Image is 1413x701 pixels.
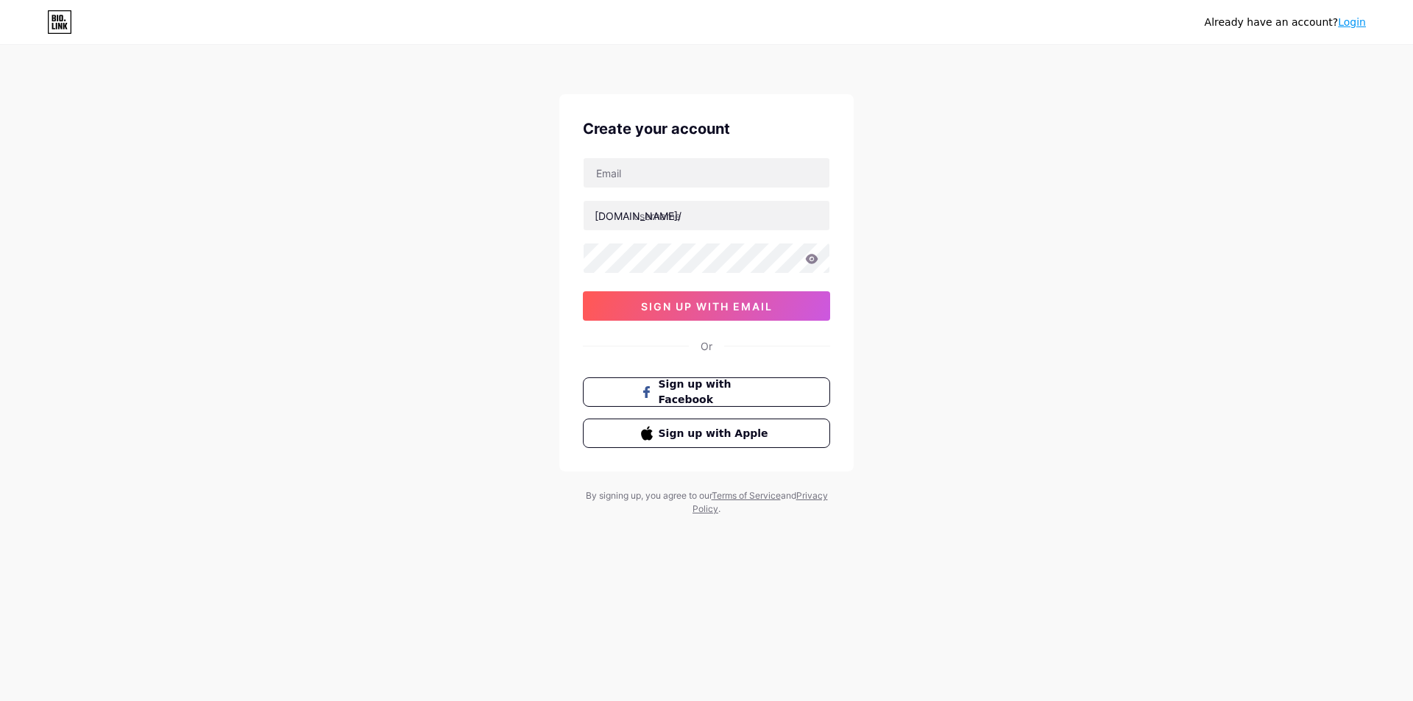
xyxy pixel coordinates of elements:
input: username [584,201,829,230]
div: By signing up, you agree to our and . [581,489,832,516]
button: Sign up with Facebook [583,377,830,407]
span: Sign up with Facebook [659,377,773,408]
input: Email [584,158,829,188]
div: Create your account [583,118,830,140]
button: Sign up with Apple [583,419,830,448]
div: Or [701,338,712,354]
a: Terms of Service [712,490,781,501]
span: sign up with email [641,300,773,313]
span: Sign up with Apple [659,426,773,441]
a: Login [1338,16,1366,28]
button: sign up with email [583,291,830,321]
div: Already have an account? [1205,15,1366,30]
div: [DOMAIN_NAME]/ [595,208,681,224]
